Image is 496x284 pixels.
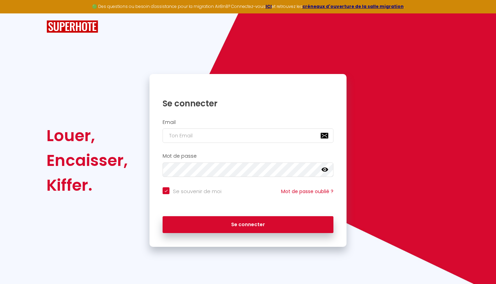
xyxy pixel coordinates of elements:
[46,173,128,198] div: Kiffer.
[281,188,333,195] a: Mot de passe oublié ?
[163,119,333,125] h2: Email
[163,98,333,109] h1: Se connecter
[46,148,128,173] div: Encaisser,
[163,128,333,143] input: Ton Email
[46,123,128,148] div: Louer,
[266,3,272,9] a: ICI
[302,3,404,9] a: créneaux d'ouverture de la salle migration
[163,153,333,159] h2: Mot de passe
[163,216,333,233] button: Se connecter
[46,20,98,33] img: SuperHote logo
